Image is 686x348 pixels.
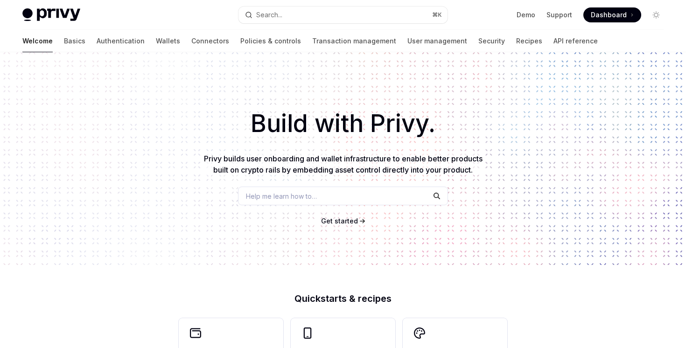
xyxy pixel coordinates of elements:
a: Get started [321,216,358,226]
a: Wallets [156,30,180,52]
a: Recipes [516,30,542,52]
a: Security [478,30,505,52]
a: Policies & controls [240,30,301,52]
span: Dashboard [591,10,627,20]
span: Privy builds user onboarding and wallet infrastructure to enable better products built on crypto ... [204,154,483,174]
a: Authentication [97,30,145,52]
button: Open search [238,7,447,23]
a: Welcome [22,30,53,52]
a: Connectors [191,30,229,52]
span: Get started [321,217,358,225]
h1: Build with Privy. [15,105,671,142]
button: Toggle dark mode [649,7,664,22]
img: light logo [22,8,80,21]
a: Basics [64,30,85,52]
a: User management [407,30,467,52]
a: Demo [517,10,535,20]
h2: Quickstarts & recipes [179,294,507,303]
a: Transaction management [312,30,396,52]
span: ⌘ K [432,11,442,19]
div: Search... [256,9,282,21]
a: API reference [553,30,598,52]
span: Help me learn how to… [246,191,317,201]
a: Support [546,10,572,20]
a: Dashboard [583,7,641,22]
